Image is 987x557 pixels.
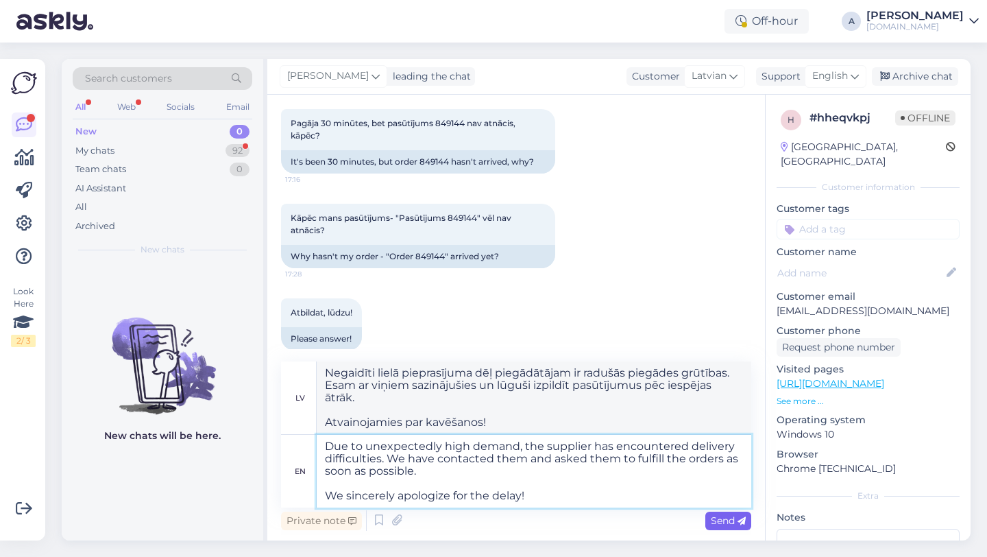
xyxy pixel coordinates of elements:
div: [DOMAIN_NAME] [866,21,964,32]
p: Customer email [777,289,960,304]
textarea: Due to unexpectedly high demand, the supplier has encountered delivery difficulties. We have cont... [317,435,751,508]
div: Email [223,98,252,116]
span: English [812,69,848,84]
div: leading the chat [387,69,471,84]
div: Extra [777,490,960,502]
span: Latvian [692,69,727,84]
span: Offline [895,110,955,126]
span: New chats [141,244,184,256]
div: Why hasn't my order - "Order 849144" arrived yet? [281,245,555,268]
p: New chats will be here. [104,429,221,443]
div: Archived [75,220,115,233]
div: Support [756,69,801,84]
p: Notes [777,510,960,525]
input: Add name [777,265,944,281]
p: Visited pages [777,362,960,377]
input: Add a tag [777,219,960,239]
div: Please answer! [281,327,362,351]
p: [EMAIL_ADDRESS][DOMAIN_NAME] [777,304,960,318]
div: Web [114,98,138,116]
span: [PERSON_NAME] [287,69,369,84]
span: Search customers [85,71,172,86]
span: 17:16 [285,174,337,185]
div: It's been 30 minutes, but order 849144 hasn't arrived, why? [281,150,555,174]
div: Request phone number [777,338,901,357]
a: [URL][DOMAIN_NAME] [777,377,884,390]
p: Customer tags [777,202,960,216]
a: [PERSON_NAME][DOMAIN_NAME] [866,10,979,32]
span: Kāpēc mans pasūtījums- "Pasūtījums 849144" vēl nav atnācis? [291,213,513,235]
div: A [842,12,861,31]
div: Private note [281,512,362,530]
div: Customer information [777,181,960,193]
span: Pagāja 30 minūtes, bet pasūtījums 849144 nav atnācis, kāpēc? [291,118,517,141]
p: See more ... [777,395,960,407]
div: All [73,98,88,116]
div: [GEOGRAPHIC_DATA], [GEOGRAPHIC_DATA] [781,140,946,169]
div: Socials [164,98,197,116]
div: # hheqvkpj [809,110,895,126]
span: h [788,115,794,125]
div: Look Here [11,285,36,347]
div: All [75,200,87,214]
img: No chats [62,293,263,416]
div: 0 [230,163,249,176]
div: Team chats [75,163,126,176]
div: [PERSON_NAME] [866,10,964,21]
p: Customer name [777,245,960,259]
img: Askly Logo [11,70,37,96]
div: New [75,125,97,139]
div: Off-hour [724,9,809,34]
div: My chats [75,144,114,158]
p: Operating system [777,413,960,427]
div: 0 [230,125,249,139]
textarea: Negaidīti lielā pieprasījuma dēļ piegādātājam ir radušās piegādes grūtības. Esam ar viņiem sazinā... [317,362,751,434]
p: Customer phone [777,324,960,338]
p: Browser [777,447,960,462]
span: 17:28 [285,269,337,279]
span: Send [711,514,746,527]
div: Archive chat [872,67,958,86]
p: Chrome [TECHNICAL_ID] [777,462,960,476]
div: en [295,460,306,483]
span: Atbildat, lūdzu! [291,307,352,318]
div: Customer [626,69,680,84]
div: 2 / 3 [11,335,36,347]
div: 92 [226,144,249,158]
div: lv [295,386,305,410]
p: Windows 10 [777,427,960,442]
div: AI Assistant [75,182,126,195]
